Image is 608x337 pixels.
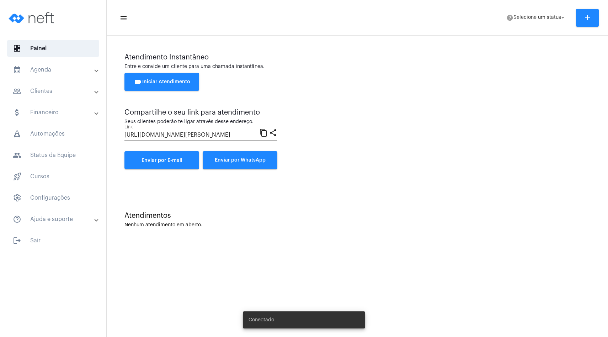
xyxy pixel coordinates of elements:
mat-panel-title: Clientes [13,87,95,95]
img: logo-neft-novo-2.png [6,4,59,32]
mat-icon: sidenav icon [13,65,21,74]
span: Enviar por WhatsApp [215,158,266,163]
span: Configurações [7,189,99,206]
span: Selecione um status [513,15,561,20]
mat-panel-title: Ajuda e suporte [13,215,95,223]
span: Conectado [249,316,274,323]
span: Automações [7,125,99,142]
div: Seus clientes poderão te ligar através desse endereço. [124,119,277,125]
mat-icon: sidenav icon [13,87,21,95]
span: sidenav icon [13,194,21,202]
a: Enviar por E-mail [124,151,199,169]
mat-icon: content_copy [259,128,268,137]
span: Painel [7,40,99,57]
mat-icon: sidenav icon [13,236,21,245]
span: sidenav icon [13,172,21,181]
mat-icon: arrow_drop_down [560,15,566,21]
div: Atendimento Instantâneo [124,53,590,61]
mat-icon: share [269,128,277,137]
mat-panel-title: Agenda [13,65,95,74]
span: Enviar por E-mail [142,158,182,163]
div: Compartilhe o seu link para atendimento [124,109,277,116]
mat-icon: sidenav icon [119,14,127,22]
mat-icon: help [506,14,513,21]
mat-panel-title: Financeiro [13,108,95,117]
span: sidenav icon [13,130,21,138]
mat-expansion-panel-header: sidenav iconClientes [4,83,106,100]
mat-expansion-panel-header: sidenav iconFinanceiro [4,104,106,121]
mat-expansion-panel-header: sidenav iconAjuda e suporte [4,211,106,228]
span: Status da Equipe [7,147,99,164]
div: Atendimentos [124,212,590,220]
div: Nenhum atendimento em aberto. [124,222,590,228]
button: Enviar por WhatsApp [203,151,277,169]
mat-icon: add [583,14,592,22]
span: Iniciar Atendimento [134,79,190,84]
mat-expansion-panel-header: sidenav iconAgenda [4,61,106,78]
span: sidenav icon [13,44,21,53]
mat-icon: videocam [134,78,142,86]
button: Selecione um status [502,11,570,25]
mat-icon: sidenav icon [13,151,21,159]
span: Cursos [7,168,99,185]
mat-icon: sidenav icon [13,108,21,117]
button: Iniciar Atendimento [124,73,199,91]
div: Entre e convide um cliente para uma chamada instantânea. [124,64,590,69]
span: Sair [7,232,99,249]
mat-icon: sidenav icon [13,215,21,223]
